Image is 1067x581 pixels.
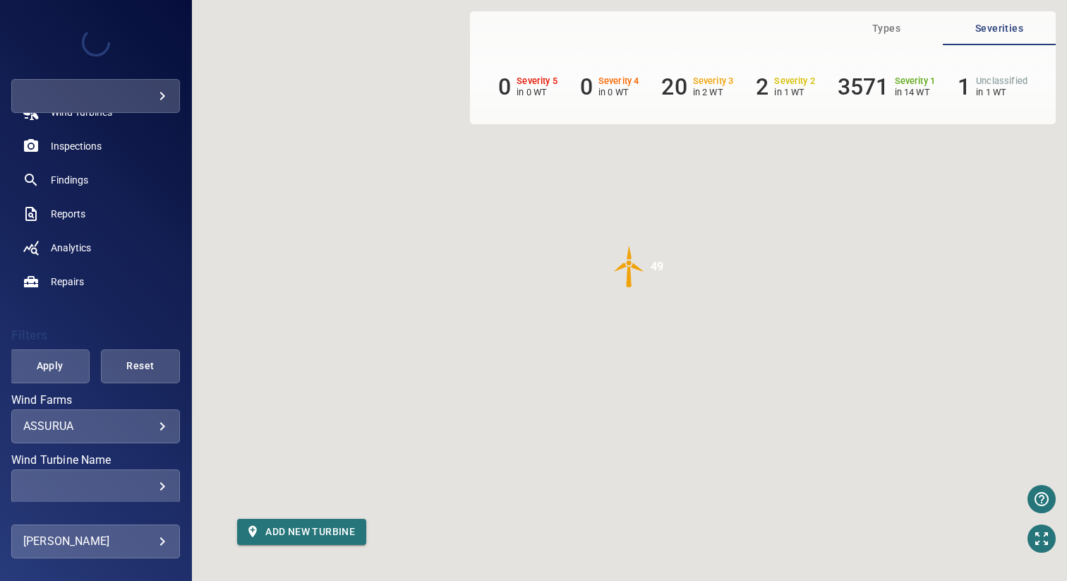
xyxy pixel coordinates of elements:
[838,73,935,100] li: Severity 1
[580,73,593,100] h6: 0
[838,20,934,37] span: Types
[661,73,687,100] h6: 20
[11,409,180,443] div: Wind Farms
[608,246,651,290] gmp-advanced-marker: 49
[11,129,180,163] a: inspections noActive
[11,265,180,299] a: repairs noActive
[958,73,1027,100] li: Severity Unclassified
[51,275,84,289] span: Repairs
[28,357,71,375] span: Apply
[101,349,180,383] button: Reset
[661,73,733,100] li: Severity 3
[756,73,815,100] li: Severity 2
[517,76,557,86] h6: Severity 5
[951,20,1047,37] span: Severities
[517,87,557,97] p: in 0 WT
[774,87,815,97] p: in 1 WT
[51,173,88,187] span: Findings
[976,87,1027,97] p: in 1 WT
[498,73,557,100] li: Severity 5
[895,87,936,97] p: in 14 WT
[838,73,889,100] h6: 3571
[608,246,651,288] img: windFarmIconCat3.svg
[248,523,355,541] span: Add new turbine
[119,357,162,375] span: Reset
[11,328,180,342] h4: Filters
[756,73,768,100] h6: 2
[11,455,180,466] label: Wind Turbine Name
[11,163,180,197] a: findings noActive
[51,241,91,255] span: Analytics
[11,79,180,113] div: arthwind
[11,395,180,406] label: Wind Farms
[580,73,639,100] li: Severity 4
[11,469,180,503] div: Wind Turbine Name
[237,519,366,545] button: Add new turbine
[895,76,936,86] h6: Severity 1
[976,76,1027,86] h6: Unclassified
[651,246,663,288] div: 49
[498,73,511,100] h6: 0
[598,76,639,86] h6: Severity 4
[774,76,815,86] h6: Severity 2
[693,76,734,86] h6: Severity 3
[10,349,89,383] button: Apply
[598,87,639,97] p: in 0 WT
[51,139,102,153] span: Inspections
[51,207,85,221] span: Reports
[11,197,180,231] a: reports noActive
[693,87,734,97] p: in 2 WT
[23,530,168,553] div: [PERSON_NAME]
[23,419,168,433] div: ASSURUA
[11,231,180,265] a: analytics noActive
[958,73,970,100] h6: 1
